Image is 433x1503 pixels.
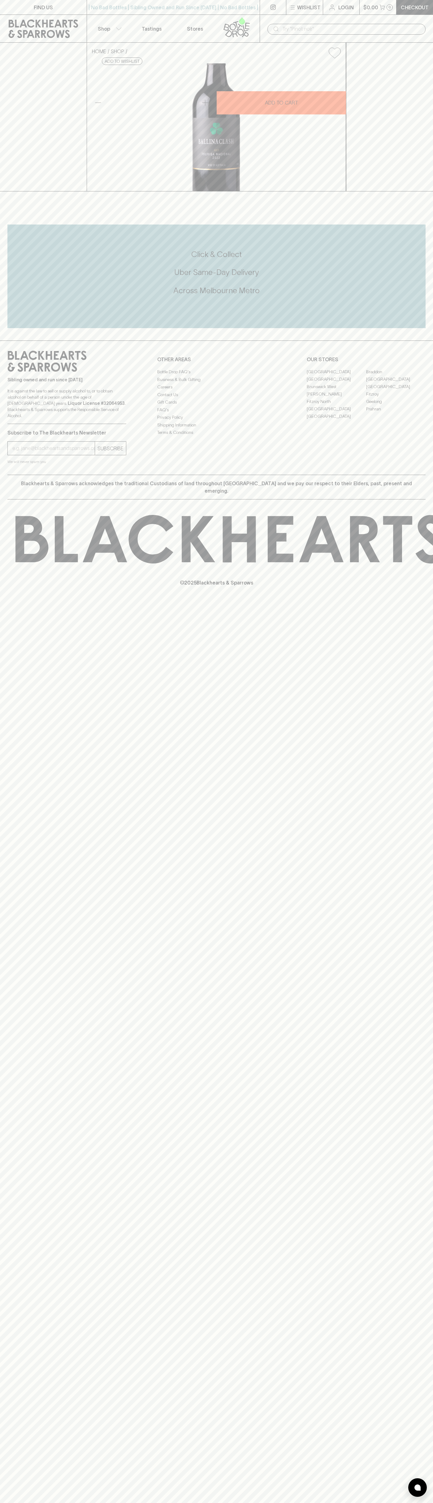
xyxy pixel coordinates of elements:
[307,390,366,398] a: [PERSON_NAME]
[102,58,142,65] button: Add to wishlist
[366,375,426,383] a: [GEOGRAPHIC_DATA]
[12,480,421,495] p: Blackhearts & Sparrows acknowledges the traditional Custodians of land throughout [GEOGRAPHIC_DAT...
[157,399,276,406] a: Gift Cards
[173,15,217,42] a: Stores
[7,459,126,465] p: We will never spam you
[7,429,126,436] p: Subscribe to The Blackhearts Newsletter
[142,25,162,32] p: Tastings
[366,368,426,375] a: Braddon
[157,383,276,391] a: Careers
[307,356,426,363] p: OUR STORES
[12,443,95,453] input: e.g. jane@blackheartsandsparrows.com.au
[157,391,276,398] a: Contact Us
[307,368,366,375] a: [GEOGRAPHIC_DATA]
[92,49,106,54] a: HOME
[366,398,426,405] a: Geelong
[7,225,426,328] div: Call to action block
[338,4,354,11] p: Login
[307,375,366,383] a: [GEOGRAPHIC_DATA]
[157,368,276,376] a: Bottle Drop FAQ's
[130,15,173,42] a: Tastings
[157,414,276,421] a: Privacy Policy
[307,413,366,420] a: [GEOGRAPHIC_DATA]
[326,45,343,61] button: Add to wishlist
[7,285,426,296] h5: Across Melbourne Metro
[307,383,366,390] a: Brunswick West
[68,401,125,406] strong: Liquor License #32064953
[157,406,276,413] a: FAQ's
[98,25,110,32] p: Shop
[307,398,366,405] a: Fitzroy North
[297,4,321,11] p: Wishlist
[366,405,426,413] a: Prahran
[401,4,429,11] p: Checkout
[157,429,276,436] a: Terms & Conditions
[187,25,203,32] p: Stores
[157,421,276,429] a: Shipping Information
[388,6,391,9] p: 0
[363,4,378,11] p: $0.00
[366,390,426,398] a: Fitzroy
[87,15,130,42] button: Shop
[7,377,126,383] p: Sibling owned and run since [DATE]
[111,49,124,54] a: SHOP
[217,91,346,114] button: ADD TO CART
[7,388,126,419] p: It is against the law to sell or supply alcohol to, or to obtain alcohol on behalf of a person un...
[307,405,366,413] a: [GEOGRAPHIC_DATA]
[97,445,123,452] p: SUBSCRIBE
[414,1484,421,1491] img: bubble-icon
[265,99,298,106] p: ADD TO CART
[7,249,426,259] h5: Click & Collect
[34,4,53,11] p: FIND US
[87,63,346,191] img: 41447.png
[282,24,421,34] input: Try "Pinot noir"
[95,442,126,455] button: SUBSCRIBE
[366,383,426,390] a: [GEOGRAPHIC_DATA]
[7,267,426,277] h5: Uber Same-Day Delivery
[157,376,276,383] a: Business & Bulk Gifting
[157,356,276,363] p: OTHER AREAS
